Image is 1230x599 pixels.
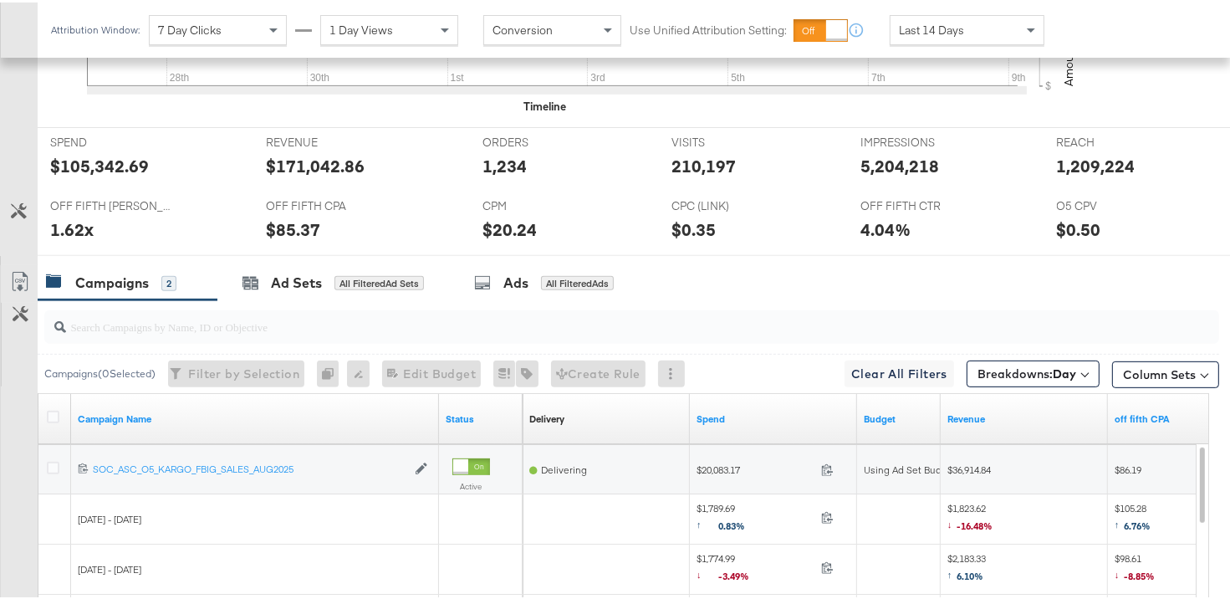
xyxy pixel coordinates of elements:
[864,461,957,474] div: Using Ad Set Budget
[529,410,564,423] a: Reflects the ability of your Ad Campaign to achieve delivery based on ad states, schedule and bud...
[529,410,564,423] div: Delivery
[541,274,614,289] div: All Filtered Ads
[697,515,719,528] span: ↑
[266,132,391,148] span: REVENUE
[671,132,797,148] span: VISITS
[50,22,140,33] div: Attribution Window:
[50,215,94,239] div: 1.62x
[1061,10,1076,84] text: Amount (USD)
[697,461,814,474] span: $20,083.17
[967,358,1100,385] button: Breakdowns:Day
[1125,567,1156,580] span: -8.85%
[1057,151,1136,176] div: 1,209,224
[493,20,553,35] span: Conversion
[452,479,490,489] label: Active
[697,550,814,584] span: $1,774.99
[1115,461,1141,474] span: $86.19
[161,274,176,289] div: 2
[1115,566,1125,578] span: ↓
[947,499,993,534] span: $1,823.62
[947,515,957,528] span: ↓
[446,410,516,423] a: Shows the current state of your Ad Campaign.
[1115,515,1125,528] span: ↑
[947,410,1101,423] a: Omniture Revenue
[50,151,149,176] div: $105,342.69
[697,566,719,578] span: ↓
[50,196,176,212] span: OFF FIFTH [PERSON_NAME]
[860,132,986,148] span: IMPRESSIONS
[845,358,954,385] button: Clear All Filters
[1057,215,1101,239] div: $0.50
[523,96,566,112] div: Timeline
[1057,132,1182,148] span: REACH
[947,550,986,584] span: $2,183.33
[1115,550,1156,584] span: $98.61
[1115,499,1151,534] span: $105.28
[671,215,716,239] div: $0.35
[697,499,814,534] span: $1,789.69
[719,517,758,530] span: 0.83%
[957,517,993,530] span: -16.48%
[334,274,424,289] div: All Filtered Ad Sets
[899,20,964,35] span: Last 14 Days
[78,510,141,523] span: [DATE] - [DATE]
[947,566,957,578] span: ↑
[78,410,432,423] a: Your campaign name.
[957,567,984,580] span: 6.10%
[697,410,850,423] a: The total amount spent to date.
[266,215,320,239] div: $85.37
[864,410,934,423] a: The maximum amount you're willing to spend on your ads, on average each day or over the lifetime ...
[671,196,797,212] span: CPC (LINK)
[1125,517,1151,530] span: 6.76%
[977,363,1076,380] span: Breakdowns:
[158,20,222,35] span: 7 Day Clicks
[93,460,406,474] div: SOC_ASC_O5_KARGO_FBIG_SALES_AUG2025
[317,358,347,385] div: 0
[266,196,391,212] span: OFF FIFTH CPA
[630,20,787,36] label: Use Unified Attribution Setting:
[266,151,365,176] div: $171,042.86
[93,460,406,474] a: SOC_ASC_O5_KARGO_FBIG_SALES_AUG2025
[860,196,986,212] span: OFF FIFTH CTR
[482,132,608,148] span: ORDERS
[1057,196,1182,212] span: O5 CPV
[482,151,527,176] div: 1,234
[271,271,322,290] div: Ad Sets
[860,215,911,239] div: 4.04%
[503,271,528,290] div: Ads
[947,461,991,474] span: $36,914.84
[329,20,393,35] span: 1 Day Views
[541,461,587,474] span: Delivering
[44,364,156,379] div: Campaigns ( 0 Selected)
[860,151,939,176] div: 5,204,218
[78,561,141,573] span: [DATE] - [DATE]
[719,567,763,580] span: -3.49%
[851,361,947,382] span: Clear All Filters
[482,215,537,239] div: $20.24
[75,271,149,290] div: Campaigns
[482,196,608,212] span: CPM
[1112,359,1219,386] button: Column Sets
[671,151,736,176] div: 210,197
[66,301,1115,334] input: Search Campaigns by Name, ID or Objective
[1053,364,1076,379] b: Day
[50,132,176,148] span: SPEND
